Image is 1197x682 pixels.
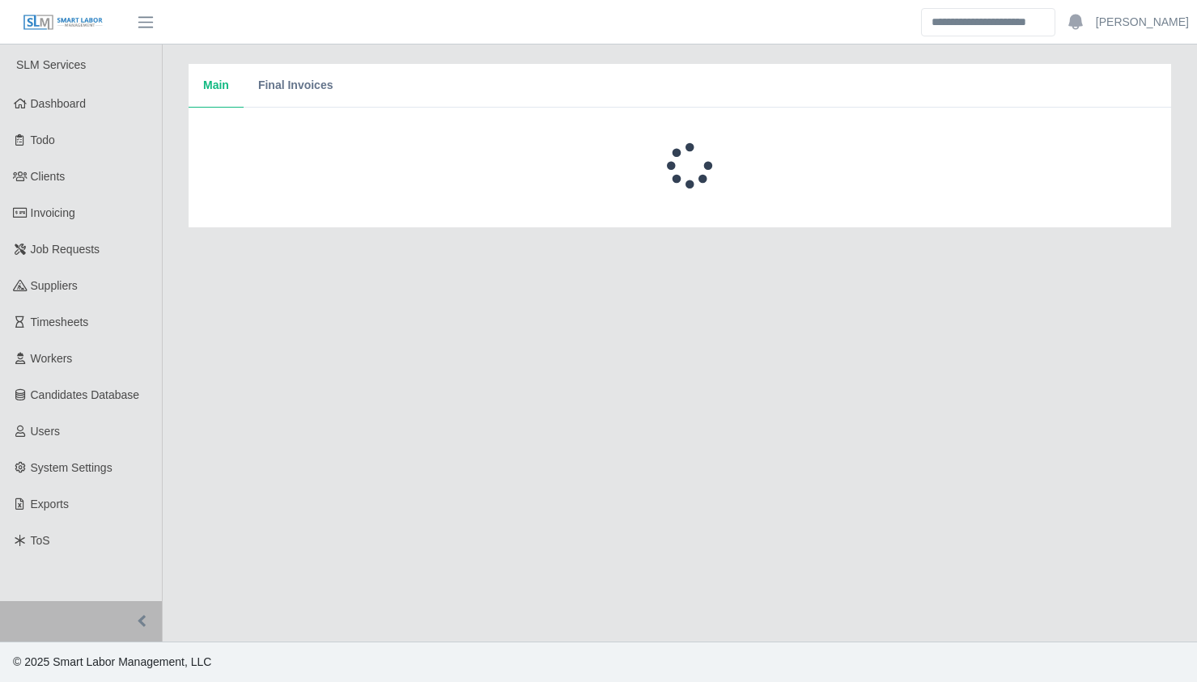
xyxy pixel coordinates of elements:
[31,534,50,547] span: ToS
[31,425,61,438] span: Users
[31,97,87,110] span: Dashboard
[23,14,104,32] img: SLM Logo
[31,316,89,328] span: Timesheets
[31,170,66,183] span: Clients
[31,133,55,146] span: Todo
[31,206,75,219] span: Invoicing
[16,58,86,71] span: SLM Services
[31,388,140,401] span: Candidates Database
[31,352,73,365] span: Workers
[13,655,211,668] span: © 2025 Smart Labor Management, LLC
[31,279,78,292] span: Suppliers
[31,243,100,256] span: Job Requests
[31,461,112,474] span: System Settings
[31,498,69,510] span: Exports
[921,8,1055,36] input: Search
[244,64,348,108] button: Final Invoices
[189,64,244,108] button: Main
[1096,14,1189,31] a: [PERSON_NAME]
